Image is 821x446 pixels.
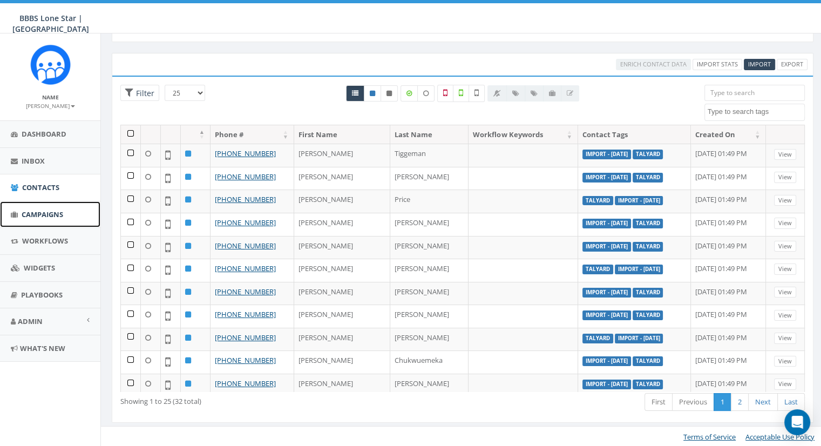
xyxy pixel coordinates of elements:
img: Rally_Corp_Icon_1.png [30,44,71,85]
th: Created On: activate to sort column ascending [691,125,766,144]
td: [PERSON_NAME] [294,190,390,213]
div: Showing 1 to 25 (32 total) [120,392,396,407]
a: [PERSON_NAME] [26,100,75,110]
td: [PERSON_NAME] [390,305,469,328]
label: Import - [DATE] [582,150,631,159]
td: [DATE] 01:49 PM [691,190,766,213]
label: Import - [DATE] [615,334,663,343]
a: View [774,333,796,344]
a: View [774,263,796,275]
label: Validated [453,85,469,102]
td: [DATE] 01:49 PM [691,213,766,236]
span: Import [748,60,771,68]
a: Last [777,393,805,411]
a: 1 [714,393,731,411]
a: Import [744,59,775,70]
span: Filter [133,88,154,98]
td: [DATE] 01:49 PM [691,236,766,259]
label: Talyard [582,334,613,343]
a: Next [748,393,778,411]
td: [PERSON_NAME] [390,236,469,259]
label: Import - [DATE] [582,219,631,228]
a: [PHONE_NUMBER] [215,194,276,204]
a: Import Stats [693,59,742,70]
label: Data Enriched [401,85,418,102]
a: Opted Out [381,85,398,102]
label: Talyard [633,219,663,228]
label: Not Validated [469,85,485,102]
a: [PHONE_NUMBER] [215,333,276,342]
a: View [774,310,796,321]
a: [PHONE_NUMBER] [215,218,276,227]
td: [DATE] 01:49 PM [691,305,766,328]
span: Workflows [22,236,68,246]
td: [PERSON_NAME] [390,374,469,397]
a: [PHONE_NUMBER] [215,287,276,296]
a: [PHONE_NUMBER] [215,379,276,388]
td: [PERSON_NAME] [294,374,390,397]
label: Import - [DATE] [582,288,631,298]
td: [DATE] 01:49 PM [691,350,766,374]
small: [PERSON_NAME] [26,102,75,110]
span: Widgets [24,263,55,273]
td: [PERSON_NAME] [294,328,390,351]
a: [PHONE_NUMBER] [215,263,276,273]
td: Tiggeman [390,144,469,167]
label: Import - [DATE] [615,196,663,206]
a: View [774,218,796,229]
td: [PERSON_NAME] [390,259,469,282]
a: 2 [731,393,749,411]
a: Export [777,59,808,70]
td: [PERSON_NAME] [294,305,390,328]
td: [DATE] 01:49 PM [691,282,766,305]
td: [PERSON_NAME] [390,282,469,305]
span: Playbooks [21,290,63,300]
th: Phone #: activate to sort column ascending [211,125,294,144]
span: Inbox [22,156,45,166]
label: Talyard [633,242,663,252]
span: What's New [20,343,65,353]
a: Active [364,85,381,102]
td: [PERSON_NAME] [294,236,390,259]
th: First Name [294,125,390,144]
span: BBBS Lone Star | [GEOGRAPHIC_DATA] [12,13,89,34]
label: Import - [DATE] [582,310,631,320]
label: Talyard [633,310,663,320]
label: Data not Enriched [417,85,435,102]
td: [PERSON_NAME] [294,167,390,190]
td: [PERSON_NAME] [390,213,469,236]
td: [PERSON_NAME] [390,328,469,351]
span: Contacts [22,183,59,192]
td: [PERSON_NAME] [390,167,469,190]
label: Not a Mobile [437,85,453,102]
label: Import - [DATE] [582,242,631,252]
label: Talyard [633,173,663,183]
i: This phone number is unsubscribed and has opted-out of all texts. [386,90,392,97]
small: Name [42,93,59,101]
a: View [774,287,796,298]
a: [PHONE_NUMBER] [215,309,276,319]
a: [PHONE_NUMBER] [215,355,276,365]
a: View [774,195,796,206]
label: Talyard [582,265,613,274]
label: Import - [DATE] [582,380,631,389]
td: [DATE] 01:49 PM [691,374,766,397]
label: Talyard [633,356,663,366]
label: Talyard [633,288,663,298]
td: Price [390,190,469,213]
span: CSV files only [748,60,771,68]
label: Import - [DATE] [615,265,663,274]
label: Talyard [582,196,613,206]
td: [DATE] 01:49 PM [691,328,766,351]
a: [PHONE_NUMBER] [215,172,276,181]
i: This phone number is subscribed and will receive texts. [370,90,375,97]
a: View [774,379,796,390]
a: Acceptable Use Policy [745,432,815,442]
td: [DATE] 01:49 PM [691,144,766,167]
span: Campaigns [22,210,63,219]
td: [DATE] 01:49 PM [691,167,766,190]
label: Import - [DATE] [582,173,631,183]
span: Advance Filter [120,85,159,102]
th: Contact Tags [578,125,691,144]
a: Terms of Service [683,432,736,442]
